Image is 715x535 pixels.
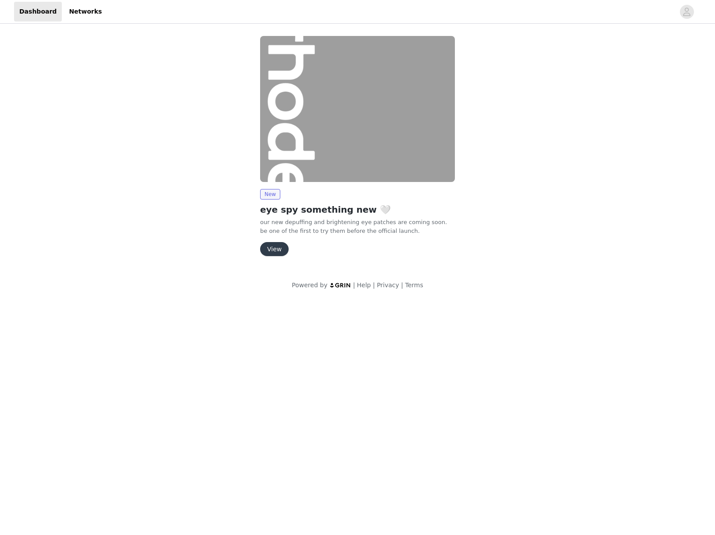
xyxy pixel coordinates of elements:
a: Terms [405,282,423,289]
div: avatar [683,5,691,19]
span: | [373,282,375,289]
a: Help [357,282,371,289]
a: Networks [64,2,107,21]
span: Powered by [292,282,327,289]
a: View [260,246,289,253]
span: | [401,282,403,289]
img: logo [329,282,351,288]
h2: eye spy something new 🤍 [260,203,455,216]
button: View [260,242,289,256]
img: rhode skin [260,36,455,182]
span: New [260,189,280,200]
a: Dashboard [14,2,62,21]
a: Privacy [377,282,399,289]
p: our new depuffing and brightening eye patches are coming soon. be one of the first to try them be... [260,218,455,235]
span: | [353,282,355,289]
